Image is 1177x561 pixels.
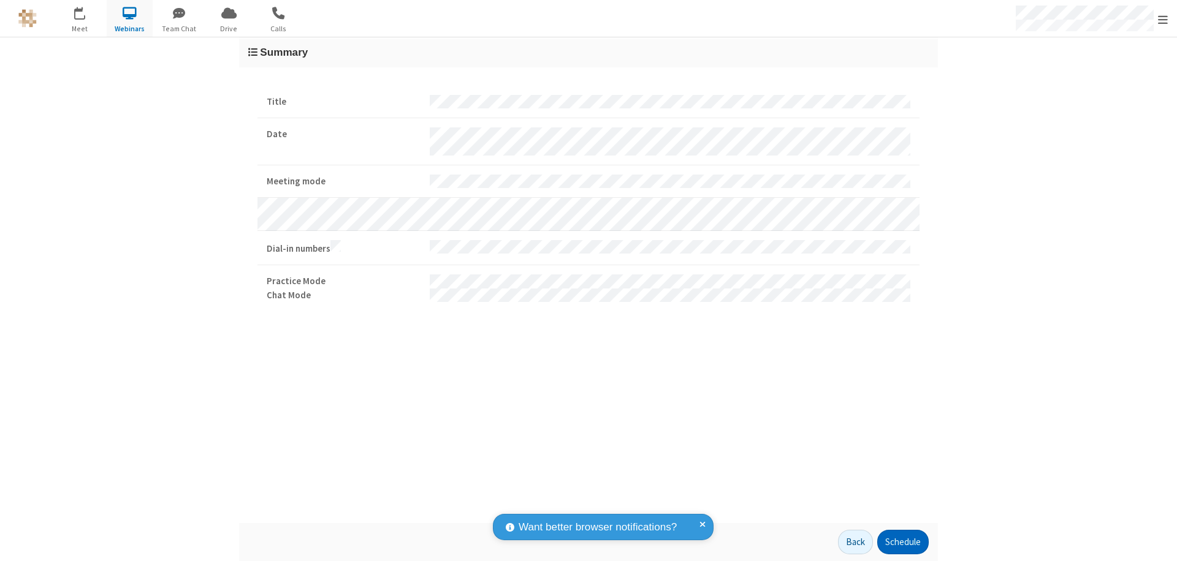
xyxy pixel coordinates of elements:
img: QA Selenium DO NOT DELETE OR CHANGE [18,9,37,28]
span: Summary [260,46,308,58]
strong: Chat Mode [267,288,421,303]
strong: Meeting mode [267,175,421,189]
span: Webinars [107,23,153,34]
strong: Practice Mode [267,274,421,288]
span: Calls [256,23,302,34]
strong: Title [267,95,421,109]
strong: Dial-in numbers [267,240,421,256]
div: 5 [83,7,91,16]
button: Schedule [877,530,929,554]
strong: Date [267,127,421,141]
span: Team Chat [156,23,202,34]
span: Meet [57,23,103,34]
span: Want better browser notifications? [519,519,677,535]
span: Drive [206,23,252,34]
button: Back [838,530,873,554]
